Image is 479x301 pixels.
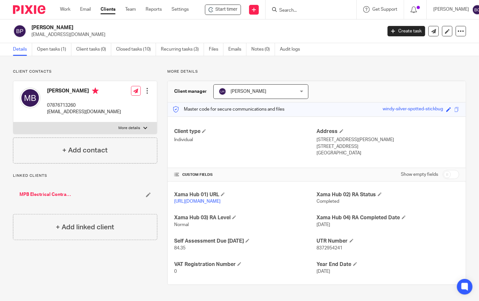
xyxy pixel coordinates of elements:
[317,137,459,143] p: [STREET_ADDRESS][PERSON_NAME]
[31,24,308,31] h2: [PERSON_NAME]
[317,223,330,227] span: [DATE]
[161,43,204,56] a: Recurring tasks (3)
[174,223,189,227] span: Normal
[174,172,317,177] h4: CUSTOM FIELDS
[219,88,226,95] img: svg%3E
[317,128,459,135] h4: Address
[317,143,459,150] p: [STREET_ADDRESS]
[174,137,317,143] p: Individual
[372,7,397,12] span: Get Support
[20,88,41,108] img: svg%3E
[125,6,136,13] a: Team
[174,199,221,204] a: [URL][DOMAIN_NAME]
[251,43,275,56] a: Notes (0)
[56,222,114,232] h4: + Add linked client
[174,246,186,250] span: 84.35
[146,6,162,13] a: Reports
[19,191,72,198] a: MPB Electrical Contractors Ltd
[317,269,330,274] span: [DATE]
[13,24,27,38] img: svg%3E
[433,6,469,13] p: [PERSON_NAME]
[317,150,459,156] p: [GEOGRAPHIC_DATA]
[76,43,111,56] a: Client tasks (0)
[174,238,317,245] h4: Self Assessment Due [DATE]
[174,128,317,135] h4: Client type
[215,6,237,13] span: Start timer
[167,69,466,74] p: More details
[101,6,115,13] a: Clients
[80,6,91,13] a: Email
[228,43,246,56] a: Emails
[317,199,340,204] span: Completed
[209,43,223,56] a: Files
[280,43,305,56] a: Audit logs
[173,106,284,113] p: Master code for secure communications and files
[13,173,157,178] p: Linked clients
[279,8,337,14] input: Search
[47,102,121,109] p: 07876713260
[317,261,459,268] h4: Year End Date
[388,26,425,36] a: Create task
[37,43,71,56] a: Open tasks (1)
[317,238,459,245] h4: UTR Number
[205,5,241,15] div: Beckett, Mark Patrick
[174,88,207,95] h3: Client manager
[401,171,438,178] label: Show empty fields
[317,191,459,198] h4: Xama Hub 02) RA Status
[13,5,45,14] img: Pixie
[174,214,317,221] h4: Xama Hub 03) RA Level
[13,69,157,74] p: Client contacts
[31,31,378,38] p: [EMAIL_ADDRESS][DOMAIN_NAME]
[383,106,443,113] div: windy-silver-spotted-stickbug
[118,126,140,131] p: More details
[172,6,189,13] a: Settings
[174,261,317,268] h4: VAT Registration Number
[174,269,177,274] span: 0
[62,145,108,155] h4: + Add contact
[231,89,266,94] span: [PERSON_NAME]
[174,191,317,198] h4: Xama Hub 01) URL
[47,88,121,96] h4: [PERSON_NAME]
[13,43,32,56] a: Details
[317,246,343,250] span: 8372954241
[60,6,70,13] a: Work
[92,88,99,94] i: Primary
[116,43,156,56] a: Closed tasks (10)
[47,109,121,115] p: [EMAIL_ADDRESS][DOMAIN_NAME]
[317,214,459,221] h4: Xama Hub 04) RA Completed Date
